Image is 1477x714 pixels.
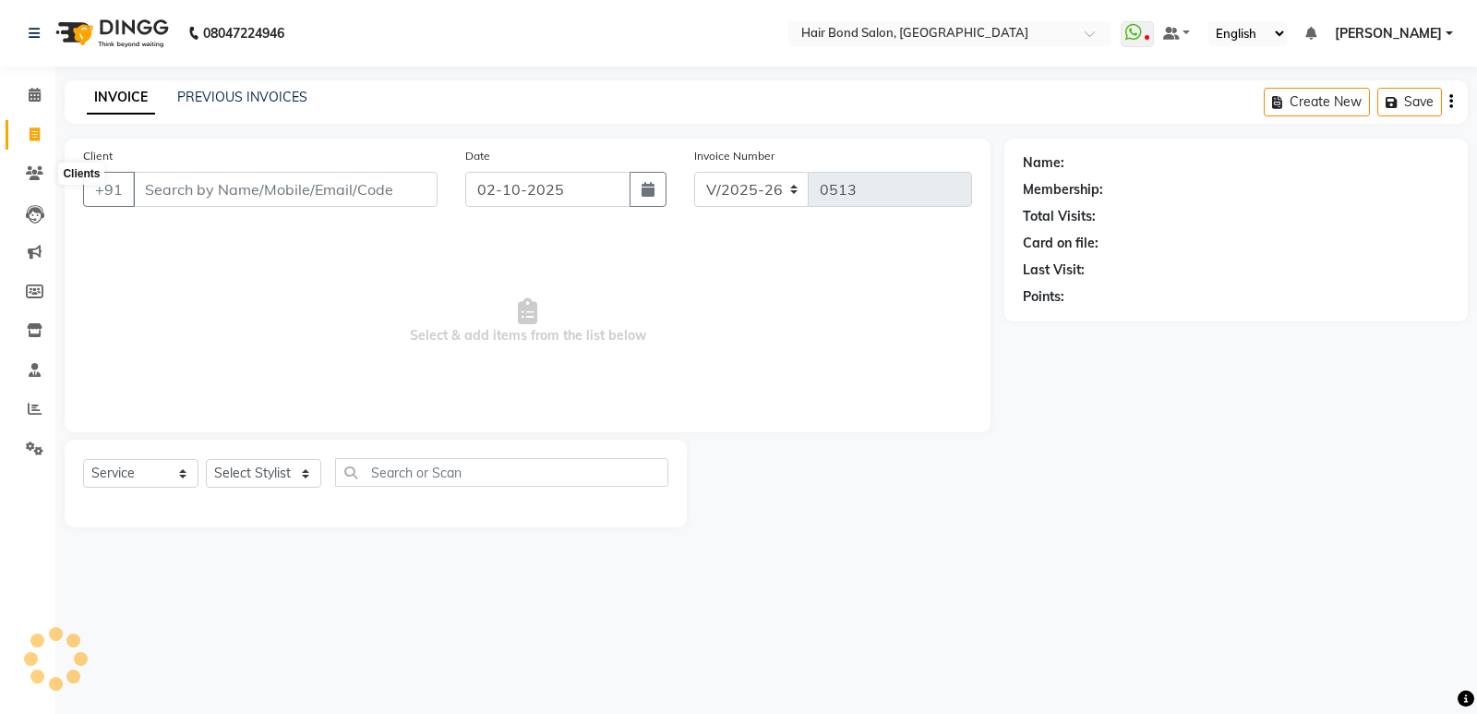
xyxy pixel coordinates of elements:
label: Date [465,148,490,164]
div: Name: [1023,153,1064,173]
div: Clients [58,163,104,185]
button: Create New [1264,88,1370,116]
div: Last Visit: [1023,260,1085,280]
label: Client [83,148,113,164]
a: PREVIOUS INVOICES [177,89,307,105]
span: Select & add items from the list below [83,229,972,414]
input: Search by Name/Mobile/Email/Code [133,172,438,207]
img: logo [47,7,174,59]
div: Points: [1023,287,1064,307]
input: Search or Scan [335,458,668,487]
button: +91 [83,172,135,207]
button: Save [1377,88,1442,116]
label: Invoice Number [694,148,775,164]
div: Card on file: [1023,234,1099,253]
b: 08047224946 [203,7,284,59]
a: INVOICE [87,81,155,115]
div: Membership: [1023,180,1103,200]
div: Total Visits: [1023,207,1096,226]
